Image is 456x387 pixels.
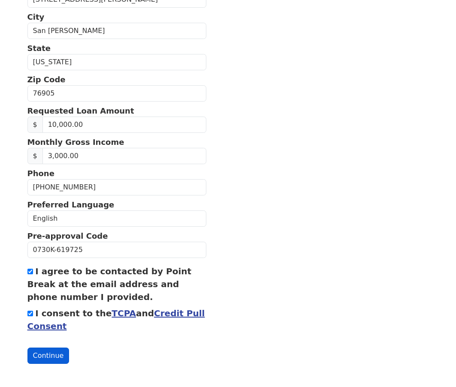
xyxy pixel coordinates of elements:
label: I agree to be contacted by Point Break at the email address and phone number I provided. [27,266,192,302]
p: Monthly Gross Income [27,136,206,148]
span: $ [27,117,43,133]
a: TCPA [112,308,136,318]
strong: State [27,44,51,53]
span: $ [27,148,43,164]
button: Continue [27,348,69,364]
strong: Requested Loan Amount [27,106,134,115]
input: Requested Loan Amount [42,117,206,133]
label: I consent to the and [27,308,205,331]
strong: City [27,12,45,21]
strong: Phone [27,169,54,178]
strong: Pre-approval Code [27,231,108,240]
input: City [27,23,206,39]
input: Monthly Gross Income [42,148,206,164]
input: Zip Code [27,85,206,102]
strong: Preferred Language [27,200,115,209]
strong: Zip Code [27,75,66,84]
input: Pre-approval Code [27,242,206,258]
input: Phone [27,179,206,195]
